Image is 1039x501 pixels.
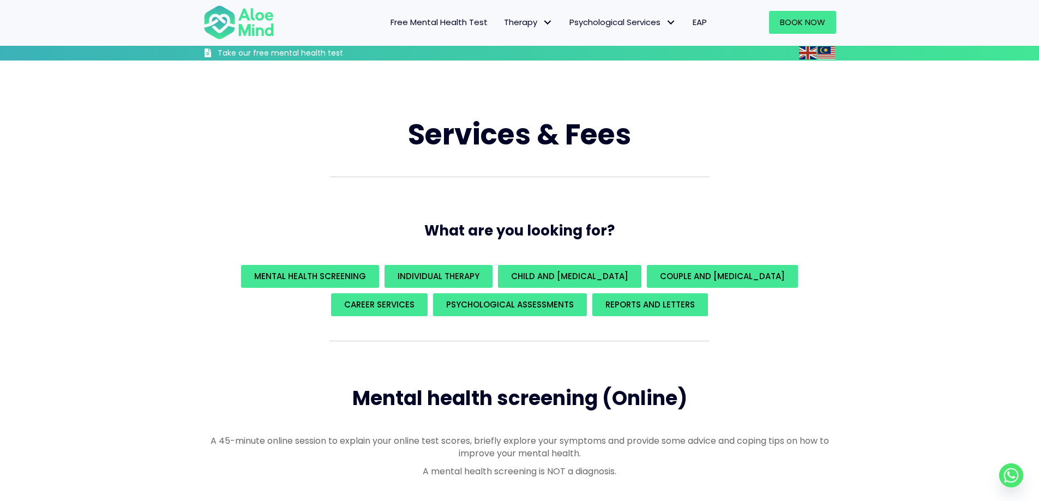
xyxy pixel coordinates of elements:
a: Whatsapp [999,463,1023,487]
img: en [799,46,816,59]
p: A 45-minute online session to explain your online test scores, briefly explore your symptoms and ... [203,434,836,460]
span: Career Services [344,299,415,310]
span: Mental health screening (Online) [352,384,687,412]
span: Psychological Services [569,16,676,28]
span: REPORTS AND LETTERS [605,299,695,310]
a: EAP [684,11,715,34]
span: EAP [693,16,707,28]
img: Aloe mind Logo [203,4,274,40]
h3: Take our free mental health test [218,48,401,59]
p: A mental health screening is NOT a diagnosis. [203,465,836,478]
a: Mental Health Screening [241,265,379,288]
a: Psychological assessments [433,293,587,316]
a: Couple and [MEDICAL_DATA] [647,265,798,288]
a: Book Now [769,11,836,34]
a: Psychological ServicesPsychological Services: submenu [561,11,684,34]
span: Individual Therapy [398,270,479,282]
a: REPORTS AND LETTERS [592,293,708,316]
span: Book Now [780,16,825,28]
span: Psychological assessments [446,299,574,310]
a: Take our free mental health test [203,48,401,61]
span: Therapy [504,16,553,28]
span: Therapy: submenu [540,15,556,31]
a: Child and [MEDICAL_DATA] [498,265,641,288]
span: Child and [MEDICAL_DATA] [511,270,628,282]
a: Individual Therapy [385,265,493,288]
span: Free Mental Health Test [391,16,488,28]
img: ms [818,46,835,59]
span: What are you looking for? [424,221,615,240]
nav: Menu [289,11,715,34]
span: Mental Health Screening [254,270,366,282]
a: English [799,46,818,59]
a: Career Services [331,293,428,316]
span: Services & Fees [408,114,631,154]
a: Free Mental Health Test [382,11,496,34]
div: What are you looking for? [203,262,836,319]
span: Psychological Services: submenu [663,15,679,31]
a: TherapyTherapy: submenu [496,11,561,34]
a: Malay [818,46,836,59]
span: Couple and [MEDICAL_DATA] [660,270,785,282]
